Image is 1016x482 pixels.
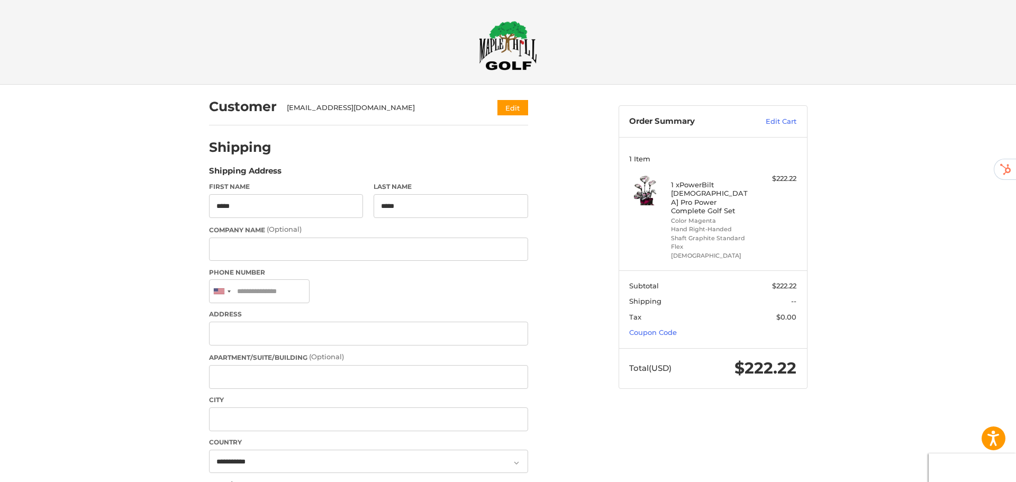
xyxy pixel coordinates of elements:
iframe: Gorgias live chat messenger [11,436,126,471]
label: Company Name [209,224,528,235]
h3: Order Summary [629,116,743,127]
iframe: Google Customer Reviews [929,453,1016,482]
li: Flex [DEMOGRAPHIC_DATA] [671,242,752,260]
label: First Name [209,182,364,192]
label: City [209,395,528,405]
h2: Customer [209,98,277,115]
small: (Optional) [267,225,302,233]
span: $222.22 [772,281,796,290]
small: (Optional) [309,352,344,361]
label: Phone Number [209,268,528,277]
span: $222.22 [734,358,796,378]
span: Shipping [629,297,661,305]
label: Apartment/Suite/Building [209,352,528,362]
button: Edit [497,100,528,115]
img: Maple Hill Golf [479,21,537,70]
a: Edit Cart [743,116,796,127]
span: -- [791,297,796,305]
label: Country [209,438,528,447]
div: United States: +1 [210,280,234,303]
span: Tax [629,313,641,321]
h3: 1 Item [629,154,796,163]
div: [EMAIL_ADDRESS][DOMAIN_NAME] [287,103,477,113]
span: Subtotal [629,281,659,290]
h4: 1 x PowerBilt [DEMOGRAPHIC_DATA] Pro Power Complete Golf Set [671,180,752,215]
span: Total (USD) [629,363,672,373]
label: Address [209,310,528,319]
a: Coupon Code [629,328,677,337]
li: Shaft Graphite Standard [671,234,752,243]
span: $0.00 [776,313,796,321]
label: Last Name [374,182,528,192]
div: $222.22 [755,174,796,184]
li: Color Magenta [671,216,752,225]
h2: Shipping [209,139,271,156]
li: Hand Right-Handed [671,225,752,234]
legend: Shipping Address [209,165,282,182]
